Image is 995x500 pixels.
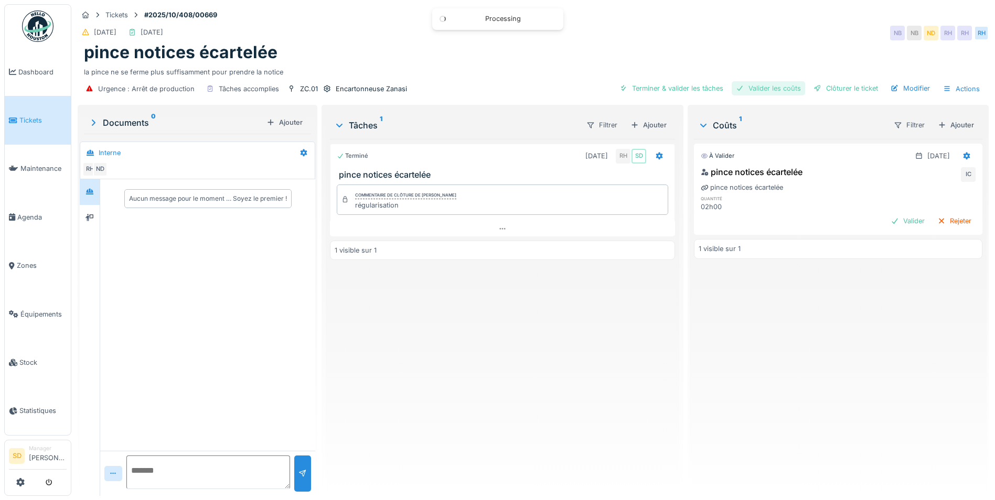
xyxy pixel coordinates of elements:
[129,194,287,203] div: Aucun message pour le moment … Soyez le premier !
[732,81,805,95] div: Valider les coûts
[84,63,982,77] div: la pince ne se ferme plus suffisamment pour prendre la notice
[924,26,938,40] div: ND
[9,448,25,464] li: SD
[380,119,382,132] sup: 1
[29,444,67,467] li: [PERSON_NAME]
[337,151,368,160] div: Terminé
[9,444,67,470] a: SD Manager[PERSON_NAME]
[99,148,121,158] div: Interne
[339,170,670,180] h3: pince notices écartelée
[889,117,929,133] div: Filtrer
[927,151,950,161] div: [DATE]
[29,444,67,452] div: Manager
[582,117,622,133] div: Filtrer
[17,260,67,270] span: Zones
[957,26,972,40] div: RH
[105,10,128,20] div: Tickets
[615,81,727,95] div: Terminer & valider les tâches
[961,167,976,182] div: IC
[336,84,407,94] div: Encartonneuse Zanasi
[82,162,97,177] div: RH
[886,81,934,95] div: Modifier
[262,115,307,129] div: Ajouter
[19,357,67,367] span: Stock
[632,149,646,164] div: SD
[585,151,608,161] div: [DATE]
[17,212,67,222] span: Agenda
[701,182,783,192] div: pince notices écartelée
[934,118,978,132] div: Ajouter
[141,27,163,37] div: [DATE]
[809,81,882,95] div: Clôturer le ticket
[739,119,742,132] sup: 1
[907,26,922,40] div: NB
[5,96,71,144] a: Tickets
[5,338,71,386] a: Stock
[5,193,71,241] a: Agenda
[300,84,318,94] div: ZC.01
[335,245,377,255] div: 1 visible sur 1
[974,26,989,40] div: RH
[334,119,577,132] div: Tâches
[20,309,67,319] span: Équipements
[5,290,71,338] a: Équipements
[22,10,54,42] img: Badge_color-CXgf-gQk.svg
[88,116,262,129] div: Documents
[94,27,116,37] div: [DATE]
[701,151,734,160] div: À valider
[701,166,803,178] div: pince notices écartelée
[886,214,929,228] div: Valider
[938,81,985,96] div: Actions
[5,48,71,96] a: Dashboard
[19,406,67,416] span: Statistiques
[151,116,156,129] sup: 0
[616,149,630,164] div: RH
[5,145,71,193] a: Maintenance
[84,42,277,62] h1: pince notices écartelée
[701,202,790,212] div: 02h00
[20,164,67,173] span: Maintenance
[699,244,741,254] div: 1 visible sur 1
[98,84,195,94] div: Urgence : Arrêt de production
[93,162,108,177] div: ND
[355,192,456,199] div: Commentaire de clôture de [PERSON_NAME]
[18,67,67,77] span: Dashboard
[453,15,553,24] div: Processing
[355,200,456,210] div: régularisation
[5,387,71,435] a: Statistiques
[933,214,976,228] div: Rejeter
[701,195,790,202] h6: quantité
[698,119,885,132] div: Coûts
[219,84,279,94] div: Tâches accomplies
[626,118,671,132] div: Ajouter
[140,10,221,20] strong: #2025/10/408/00669
[940,26,955,40] div: RH
[890,26,905,40] div: NB
[5,242,71,290] a: Zones
[19,115,67,125] span: Tickets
